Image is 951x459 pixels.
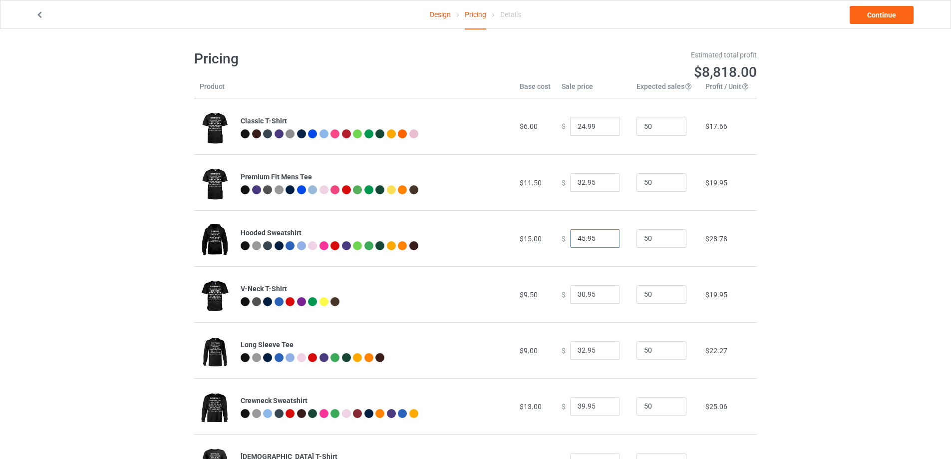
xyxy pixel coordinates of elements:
img: heather_texture.png [286,129,295,138]
span: $ [562,346,566,354]
span: $15.00 [520,235,542,243]
a: Design [430,0,451,28]
span: $19.95 [705,291,727,299]
span: $6.00 [520,122,538,130]
b: Crewneck Sweatshirt [241,397,308,405]
th: Base cost [514,81,556,98]
img: heather_texture.png [275,185,284,194]
span: $17.66 [705,122,727,130]
b: Premium Fit Mens Tee [241,173,312,181]
div: Estimated total profit [483,50,757,60]
b: Classic T-Shirt [241,117,287,125]
span: $ [562,402,566,410]
span: $11.50 [520,179,542,187]
span: $13.00 [520,403,542,411]
span: $ [562,290,566,298]
div: Details [500,0,521,28]
span: $9.50 [520,291,538,299]
span: $ [562,234,566,242]
span: $19.95 [705,179,727,187]
span: $22.27 [705,347,727,355]
b: Hooded Sweatshirt [241,229,302,237]
th: Expected sales [631,81,700,98]
span: $9.00 [520,347,538,355]
th: Product [194,81,235,98]
th: Sale price [556,81,631,98]
span: $ [562,178,566,186]
div: Pricing [465,0,486,29]
span: $25.06 [705,403,727,411]
span: $28.78 [705,235,727,243]
span: $8,818.00 [694,64,757,80]
span: $ [562,122,566,130]
a: Continue [850,6,914,24]
b: V-Neck T-Shirt [241,285,287,293]
b: Long Sleeve Tee [241,341,294,349]
h1: Pricing [194,50,469,68]
th: Profit / Unit [700,81,757,98]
